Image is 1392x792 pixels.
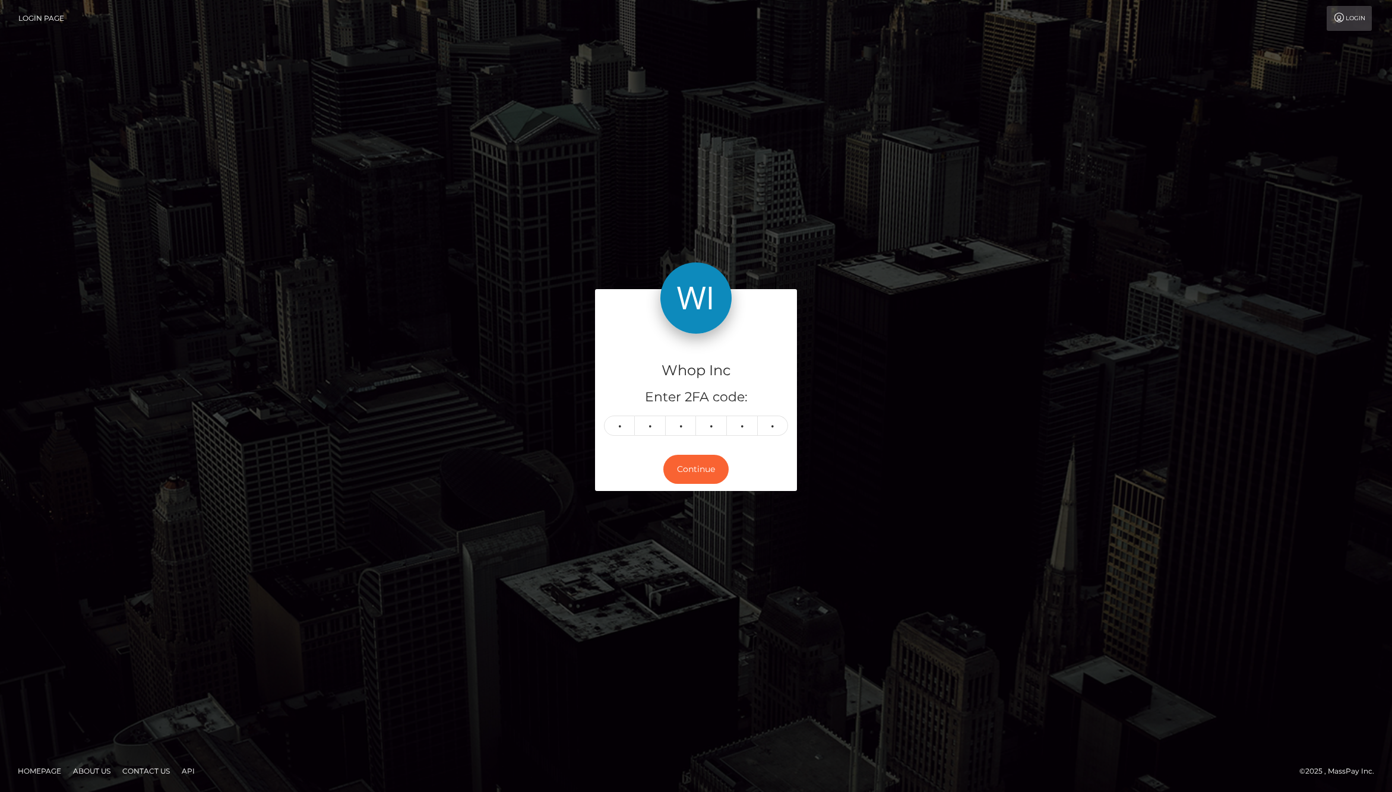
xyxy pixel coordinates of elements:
button: Continue [663,455,729,484]
h4: Whop Inc [604,360,788,381]
a: Homepage [13,762,66,780]
a: API [177,762,200,780]
a: Login [1327,6,1372,31]
img: Whop Inc [660,262,732,334]
div: © 2025 , MassPay Inc. [1299,765,1383,778]
a: Login Page [18,6,64,31]
a: Contact Us [118,762,175,780]
a: About Us [68,762,115,780]
h5: Enter 2FA code: [604,388,788,407]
